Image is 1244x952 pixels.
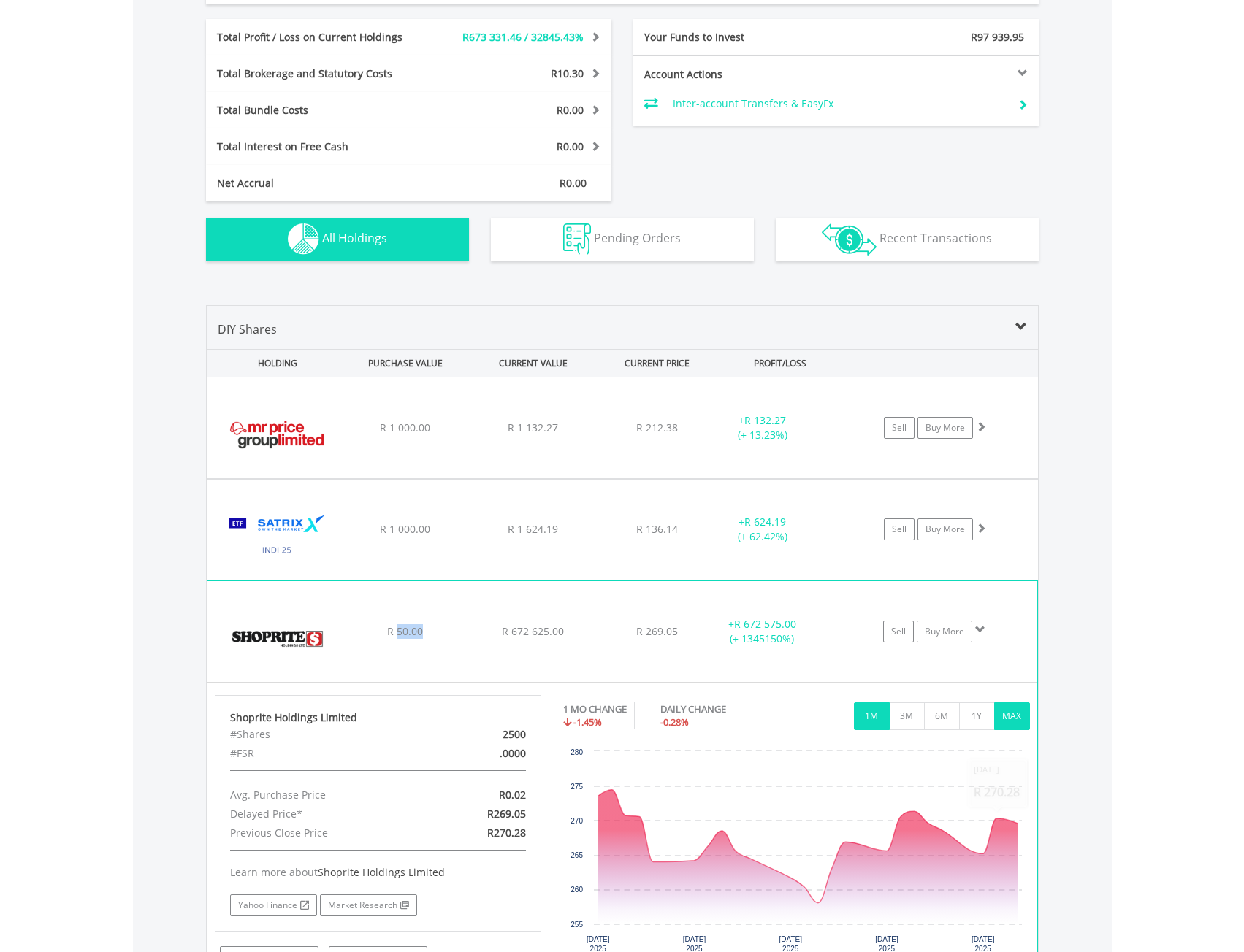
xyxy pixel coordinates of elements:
div: + (+ 1345150%) [707,617,817,646]
div: Avg. Purchase Price [219,786,431,805]
button: 1M [854,702,890,730]
div: #FSR [219,744,431,763]
text: 280 [571,748,583,756]
span: R 1 000.00 [380,421,430,434]
span: R673 331.46 / 32845.43% [462,30,584,44]
a: Sell [884,518,915,540]
div: Delayed Price* [219,805,431,824]
text: 265 [571,851,583,859]
a: Buy More [917,621,972,642]
div: Your Funds to Invest [633,30,836,45]
div: Total Profit / Loss on Current Holdings [206,30,443,45]
div: Previous Close Price [219,824,431,842]
img: EQU.ZA.SHP.png [215,599,340,678]
button: MAX [994,702,1030,730]
button: 3M [889,702,925,730]
span: R 212.38 [636,421,678,434]
div: Total Brokerage and Statutory Costs [206,66,443,81]
a: Buy More [917,417,973,439]
span: R270.28 [487,826,526,840]
text: 270 [571,817,583,825]
span: R 624.19 [744,515,786,529]
span: R 132.27 [744,413,786,427]
button: Recent Transactions [776,218,1039,261]
a: Buy More [917,518,973,540]
div: Total Bundle Costs [206,103,443,118]
div: .0000 [431,744,537,763]
button: 6M [924,702,960,730]
div: Learn more about [230,865,527,880]
div: 2500 [431,725,537,744]
span: R 1 000.00 [380,522,430,536]
span: -1.45% [573,715,602,729]
span: R269.05 [487,807,526,821]
div: PROFIT/LOSS [718,350,843,377]
span: R97 939.95 [971,30,1024,44]
div: Shoprite Holdings Limited [230,710,527,725]
button: All Holdings [206,218,469,261]
span: -0.28% [660,715,689,729]
img: transactions-zar-wht.png [822,223,877,256]
span: DIY Shares [218,321,277,337]
div: HOLDING [207,350,340,377]
text: 255 [571,921,583,929]
div: + (+ 13.23%) [708,413,818,442]
span: Recent Transactions [879,230,992,246]
img: EQU.ZA.MRP.png [214,396,340,475]
div: CURRENT PRICE [598,350,714,377]
span: Pending Orders [594,230,681,246]
a: Sell [883,621,914,642]
img: pending_instructions-wht.png [563,223,591,255]
a: Yahoo Finance [230,894,317,916]
div: Account Actions [633,67,836,82]
button: 1Y [959,702,995,730]
span: R 672 625.00 [502,624,564,638]
span: R 50.00 [387,624,423,638]
span: R0.00 [557,103,584,117]
span: Shoprite Holdings Limited [318,865,445,879]
span: R 269.05 [636,624,678,638]
a: Market Research [320,894,417,916]
a: Sell [884,417,915,439]
div: #Shares [219,725,431,744]
td: Inter-account Transfers & EasyFx [673,93,1007,115]
div: 1 MO CHANGE [563,702,627,716]
text: 260 [571,886,583,894]
span: R 136.14 [636,522,678,536]
div: PURCHASE VALUE [343,350,468,377]
img: EQU.ZA.STXIND.png [214,498,340,576]
span: R0.00 [557,139,584,153]
text: 275 [571,783,583,791]
span: R 1 624.19 [508,522,558,536]
div: CURRENT VALUE [471,350,596,377]
span: R0.00 [560,176,587,190]
div: Net Accrual [206,176,443,191]
span: R 1 132.27 [508,421,558,434]
span: R0.02 [499,788,526,802]
div: Total Interest on Free Cash [206,139,443,154]
span: All Holdings [322,230,387,246]
span: R 672 575.00 [734,617,796,631]
img: holdings-wht.png [288,223,319,255]
button: Pending Orders [491,218,754,261]
div: + (+ 62.42%) [708,515,818,544]
div: DAILY CHANGE [660,702,777,716]
span: R10.30 [551,66,584,80]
